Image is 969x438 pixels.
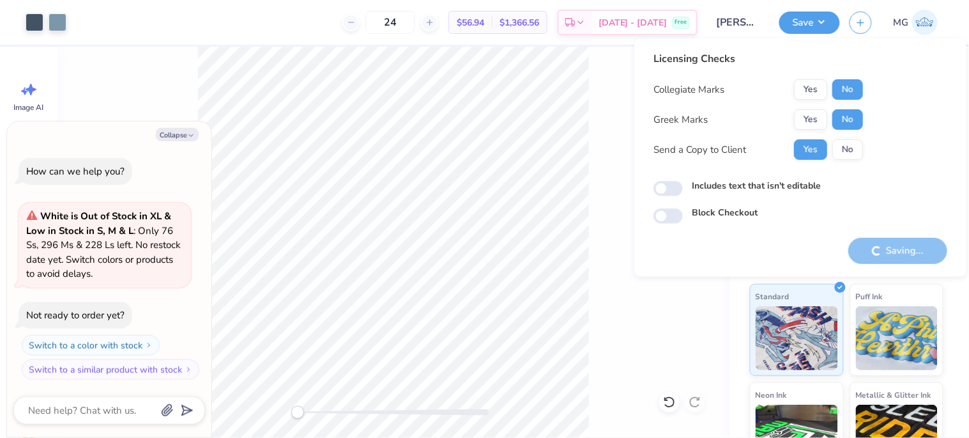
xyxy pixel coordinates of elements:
[145,341,153,349] img: Switch to a color with stock
[14,102,44,113] span: Image AI
[912,10,938,35] img: Michael Galon
[692,179,821,192] label: Includes text that isn't editable
[756,290,790,303] span: Standard
[707,10,770,35] input: Untitled Design
[756,306,838,370] img: Standard
[365,11,415,34] input: – –
[185,366,192,373] img: Switch to a similar product with stock
[22,359,199,380] button: Switch to a similar product with stock
[779,12,840,34] button: Save
[856,290,883,303] span: Puff Ink
[894,15,909,30] span: MG
[856,388,931,402] span: Metallic & Glitter Ink
[653,82,724,97] div: Collegiate Marks
[599,16,668,29] span: [DATE] - [DATE]
[26,210,181,280] span: : Only 76 Ss, 296 Ms & 228 Ls left. No restock date yet. Switch colors or products to avoid delays.
[156,128,199,141] button: Collapse
[794,139,827,160] button: Yes
[457,16,484,29] span: $56.94
[653,51,863,66] div: Licensing Checks
[291,406,304,419] div: Accessibility label
[832,139,863,160] button: No
[22,335,160,356] button: Switch to a color with stock
[692,206,758,219] label: Block Checkout
[26,165,125,178] div: How can we help you?
[794,79,827,100] button: Yes
[653,113,708,127] div: Greek Marks
[856,306,938,370] img: Puff Ink
[888,10,943,35] a: MG
[794,109,827,130] button: Yes
[653,143,746,157] div: Send a Copy to Client
[675,18,687,27] span: Free
[756,388,787,402] span: Neon Ink
[832,79,863,100] button: No
[26,210,171,237] strong: White is Out of Stock in XL & Low in Stock in S, M & L
[500,16,539,29] span: $1,366.56
[26,309,125,322] div: Not ready to order yet?
[832,109,863,130] button: No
